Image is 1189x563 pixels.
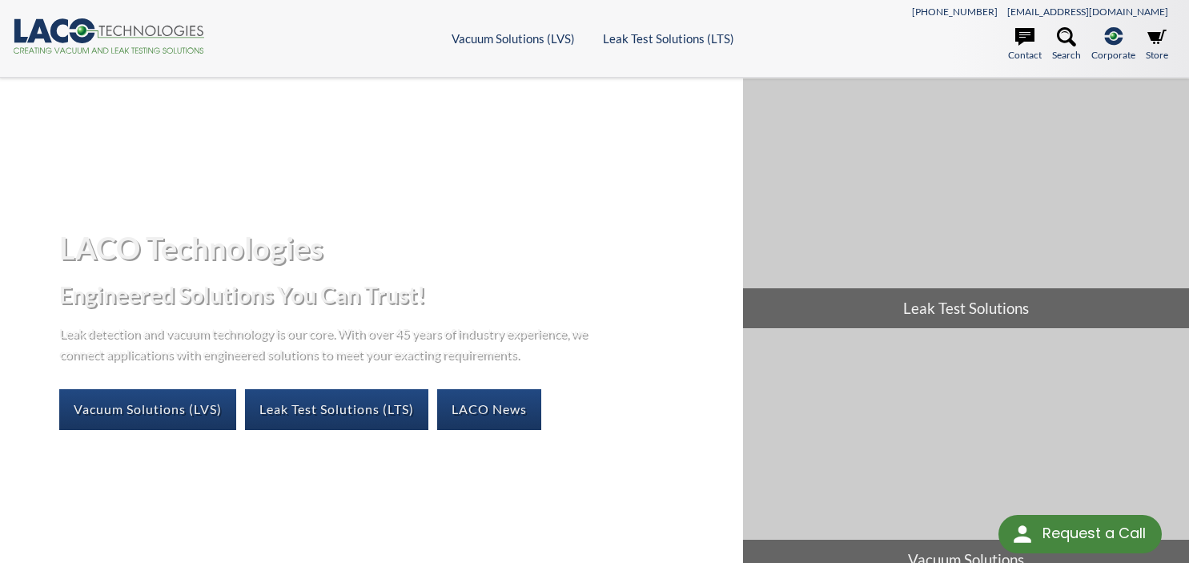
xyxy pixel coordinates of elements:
[998,515,1162,553] div: Request a Call
[1008,27,1042,62] a: Contact
[59,389,236,429] a: Vacuum Solutions (LVS)
[1146,27,1168,62] a: Store
[1007,6,1168,18] a: [EMAIL_ADDRESS][DOMAIN_NAME]
[743,78,1189,329] a: Leak Test Solutions
[743,288,1189,328] span: Leak Test Solutions
[437,389,541,429] a: LACO News
[245,389,428,429] a: Leak Test Solutions (LTS)
[603,31,734,46] a: Leak Test Solutions (LTS)
[59,280,730,310] h2: Engineered Solutions You Can Trust!
[1052,27,1081,62] a: Search
[1042,515,1146,552] div: Request a Call
[912,6,998,18] a: [PHONE_NUMBER]
[1010,521,1035,547] img: round button
[452,31,575,46] a: Vacuum Solutions (LVS)
[1091,47,1135,62] span: Corporate
[59,228,730,267] h1: LACO Technologies
[59,323,596,364] p: Leak detection and vacuum technology is our core. With over 45 years of industry experience, we c...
